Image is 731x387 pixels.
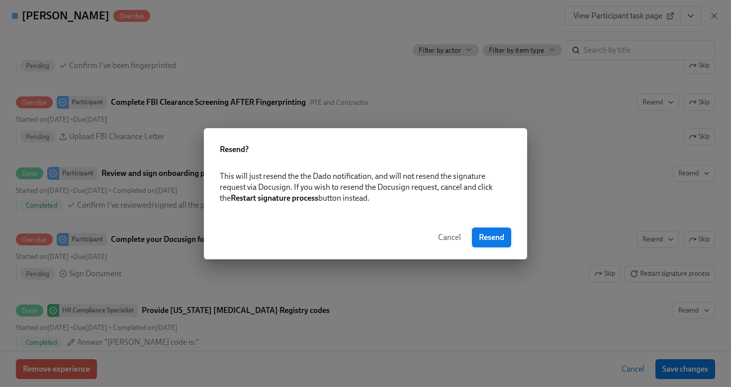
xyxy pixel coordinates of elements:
[479,232,504,242] span: Resend
[472,228,511,247] button: Resend
[431,228,468,247] button: Cancel
[220,171,493,203] span: This will just resend the the Dado notification, and will not resend the signature request via Do...
[438,232,461,242] span: Cancel
[220,144,511,155] h2: Resend?
[231,193,318,203] strong: Restart signature process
